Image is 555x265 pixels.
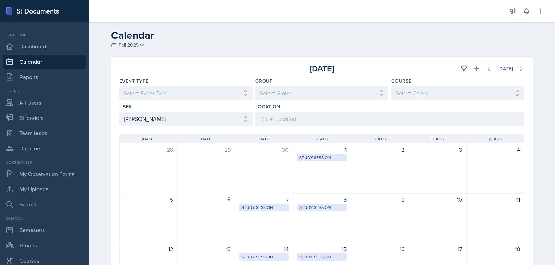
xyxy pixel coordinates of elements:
a: My Uploads [3,182,86,196]
div: 7 [239,195,289,204]
div: 29 [182,145,231,154]
div: 17 [413,245,462,253]
span: [DATE] [489,136,502,142]
a: Calendar [3,55,86,69]
div: [DATE] [498,66,513,71]
div: 30 [239,145,289,154]
h2: Calendar [111,29,533,42]
label: Event Type [119,78,149,85]
input: Enter Location [255,112,524,126]
span: [DATE] [316,136,328,142]
div: 6 [182,195,231,204]
div: 14 [239,245,289,253]
label: Location [255,103,280,110]
div: 8 [297,195,347,204]
div: Study Session [241,204,287,211]
span: Fall 2025 [119,42,139,49]
a: All Users [3,96,86,109]
div: 16 [355,245,404,253]
div: 13 [182,245,231,253]
div: 15 [297,245,347,253]
div: Study Session [299,254,344,260]
div: Study Session [299,154,344,161]
span: [DATE] [374,136,386,142]
div: 2 [355,145,404,154]
a: Directors [3,141,86,155]
a: Groups [3,238,86,252]
a: Search [3,197,86,211]
div: 12 [124,245,173,253]
div: 28 [124,145,173,154]
a: Si leaders [3,111,86,125]
div: Documents [3,159,86,166]
label: User [119,103,132,110]
div: 10 [413,195,462,204]
div: 4 [471,145,520,154]
div: Study Session [299,204,344,211]
span: [DATE] [432,136,444,142]
span: [DATE] [258,136,270,142]
a: Team leads [3,126,86,140]
div: 9 [355,195,404,204]
div: [DATE] [254,62,389,75]
a: Semesters [3,223,86,237]
button: [DATE] [493,63,518,74]
div: 5 [124,195,173,204]
label: Course [391,78,411,85]
div: 18 [471,245,520,253]
div: School [3,215,86,222]
a: My Observation Forms [3,167,86,181]
a: Reports [3,70,86,84]
span: [DATE] [142,136,154,142]
span: [DATE] [200,136,212,142]
div: Study Session [241,254,287,260]
div: Director [3,32,86,38]
div: 3 [413,145,462,154]
div: 1 [297,145,347,154]
div: Users [3,88,86,94]
label: Group [255,78,273,85]
a: Dashboard [3,39,86,53]
div: 11 [471,195,520,204]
